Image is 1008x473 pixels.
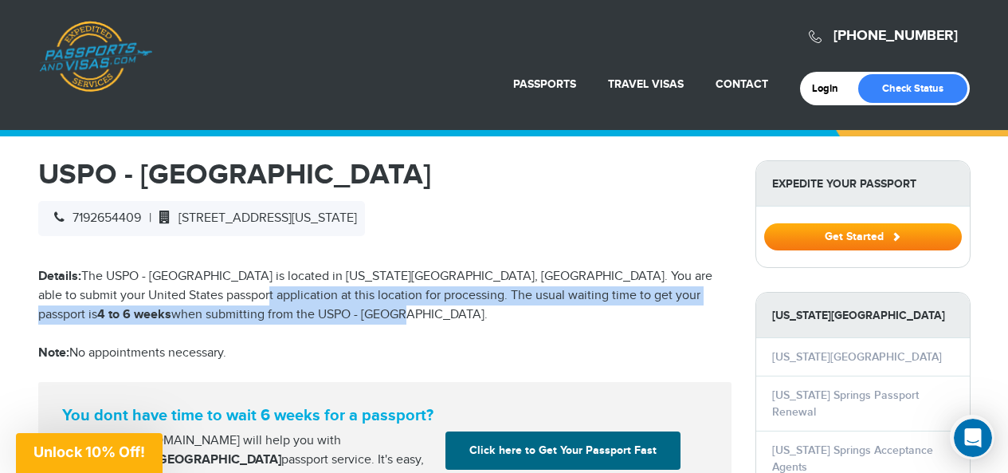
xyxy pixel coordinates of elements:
[38,344,731,363] p: No appointments necessary.
[97,307,171,322] strong: 4 to 6 weeks
[756,161,970,207] strong: Expedite Your Passport
[38,345,69,361] strong: Note:
[772,388,919,419] a: [US_STATE] Springs Passport Renewal
[858,74,967,103] a: Check Status
[513,77,576,91] a: Passports
[764,230,962,242] a: Get Started
[445,432,680,470] a: Click here to Get Your Passport Fast
[87,452,281,467] strong: [US_STATE][GEOGRAPHIC_DATA]
[38,201,365,236] div: |
[38,267,731,325] p: The USPO - [GEOGRAPHIC_DATA] is located in [US_STATE][GEOGRAPHIC_DATA], [GEOGRAPHIC_DATA]. You ar...
[812,82,849,95] a: Login
[716,77,768,91] a: Contact
[62,406,708,425] strong: You dont have time to wait 6 weeks for a passport?
[16,433,163,473] div: Unlock 10% Off!
[39,21,152,93] a: Passports & [DOMAIN_NAME]
[772,350,942,364] a: [US_STATE][GEOGRAPHIC_DATA]
[33,443,145,460] span: Unlock 10% Off!
[756,293,970,338] strong: [US_STATE][GEOGRAPHIC_DATA]
[950,415,994,459] iframe: Intercom live chat discovery launcher
[38,269,81,284] strong: Details:
[38,160,731,189] h1: USPO - [GEOGRAPHIC_DATA]
[608,77,684,91] a: Travel Visas
[833,27,958,45] a: [PHONE_NUMBER]
[151,211,357,226] span: [STREET_ADDRESS][US_STATE]
[954,419,992,457] iframe: Intercom live chat
[764,223,962,250] button: Get Started
[46,211,141,226] span: 7192654409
